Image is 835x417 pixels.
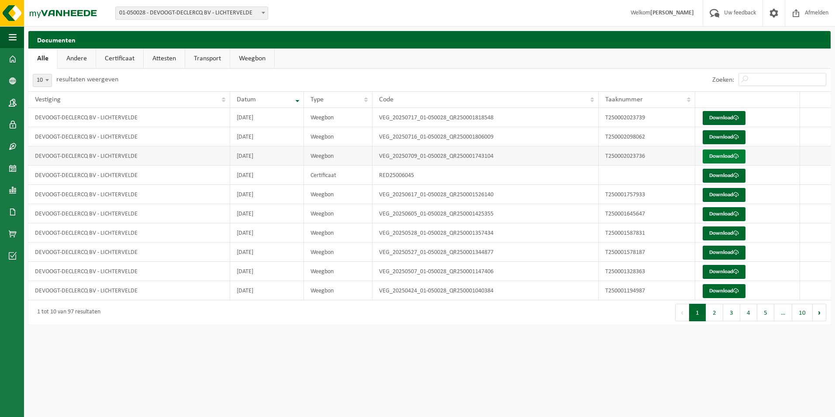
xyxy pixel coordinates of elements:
[703,188,745,202] a: Download
[373,281,599,300] td: VEG_20250424_01-050028_QR250001040384
[703,246,745,260] a: Download
[689,304,706,321] button: 1
[304,146,373,166] td: Weegbon
[230,49,274,69] a: Weegbon
[373,127,599,146] td: VEG_20250716_01-050028_QR250001806009
[703,226,745,240] a: Download
[373,146,599,166] td: VEG_20250709_01-050028_QR250001743104
[373,204,599,223] td: VEG_20250605_01-050028_QR250001425355
[304,243,373,262] td: Weegbon
[712,76,734,83] label: Zoeken:
[373,243,599,262] td: VEG_20250527_01-050028_QR250001344877
[28,204,230,223] td: DEVOOGT-DECLERCQ BV - LICHTERVELDE
[230,262,304,281] td: [DATE]
[28,49,57,69] a: Alle
[650,10,694,16] strong: [PERSON_NAME]
[28,262,230,281] td: DEVOOGT-DECLERCQ BV - LICHTERVELDE
[230,243,304,262] td: [DATE]
[703,169,745,183] a: Download
[304,262,373,281] td: Weegbon
[740,304,757,321] button: 4
[28,127,230,146] td: DEVOOGT-DECLERCQ BV - LICHTERVELDE
[28,281,230,300] td: DEVOOGT-DECLERCQ BV - LICHTERVELDE
[58,49,96,69] a: Andere
[599,185,695,204] td: T250001757933
[35,96,61,103] span: Vestiging
[28,108,230,127] td: DEVOOGT-DECLERCQ BV - LICHTERVELDE
[230,223,304,243] td: [DATE]
[304,185,373,204] td: Weegbon
[115,7,268,20] span: 01-050028 - DEVOOGT-DECLERCQ BV - LICHTERVELDE
[723,304,740,321] button: 3
[304,281,373,300] td: Weegbon
[703,207,745,221] a: Download
[28,223,230,243] td: DEVOOGT-DECLERCQ BV - LICHTERVELDE
[373,108,599,127] td: VEG_20250717_01-050028_QR250001818548
[28,166,230,185] td: DEVOOGT-DECLERCQ BV - LICHTERVELDE
[96,49,143,69] a: Certificaat
[230,146,304,166] td: [DATE]
[304,223,373,243] td: Weegbon
[373,185,599,204] td: VEG_20250617_01-050028_QR250001526140
[230,185,304,204] td: [DATE]
[599,262,695,281] td: T250001328363
[373,166,599,185] td: RED25006045
[304,127,373,146] td: Weegbon
[599,108,695,127] td: T250002023739
[599,146,695,166] td: T250002023736
[703,130,745,144] a: Download
[774,304,792,321] span: …
[703,265,745,279] a: Download
[599,127,695,146] td: T250002098062
[706,304,723,321] button: 2
[33,305,100,320] div: 1 tot 10 van 97 resultaten
[230,127,304,146] td: [DATE]
[311,96,324,103] span: Type
[675,304,689,321] button: Previous
[703,284,745,298] a: Download
[116,7,268,19] span: 01-050028 - DEVOOGT-DECLERCQ BV - LICHTERVELDE
[144,49,185,69] a: Attesten
[185,49,230,69] a: Transport
[304,108,373,127] td: Weegbon
[373,223,599,243] td: VEG_20250528_01-050028_QR250001357434
[813,304,826,321] button: Next
[757,304,774,321] button: 5
[304,204,373,223] td: Weegbon
[28,146,230,166] td: DEVOOGT-DECLERCQ BV - LICHTERVELDE
[792,304,813,321] button: 10
[605,96,643,103] span: Taaknummer
[599,223,695,243] td: T250001587831
[230,204,304,223] td: [DATE]
[230,166,304,185] td: [DATE]
[599,281,695,300] td: T250001194987
[379,96,393,103] span: Code
[28,31,831,48] h2: Documenten
[304,166,373,185] td: Certificaat
[703,149,745,163] a: Download
[56,76,118,83] label: resultaten weergeven
[373,262,599,281] td: VEG_20250507_01-050028_QR250001147406
[237,96,256,103] span: Datum
[28,185,230,204] td: DEVOOGT-DECLERCQ BV - LICHTERVELDE
[33,74,52,87] span: 10
[599,243,695,262] td: T250001578187
[230,281,304,300] td: [DATE]
[230,108,304,127] td: [DATE]
[703,111,745,125] a: Download
[599,204,695,223] td: T250001645647
[28,243,230,262] td: DEVOOGT-DECLERCQ BV - LICHTERVELDE
[33,74,52,87] span: 10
